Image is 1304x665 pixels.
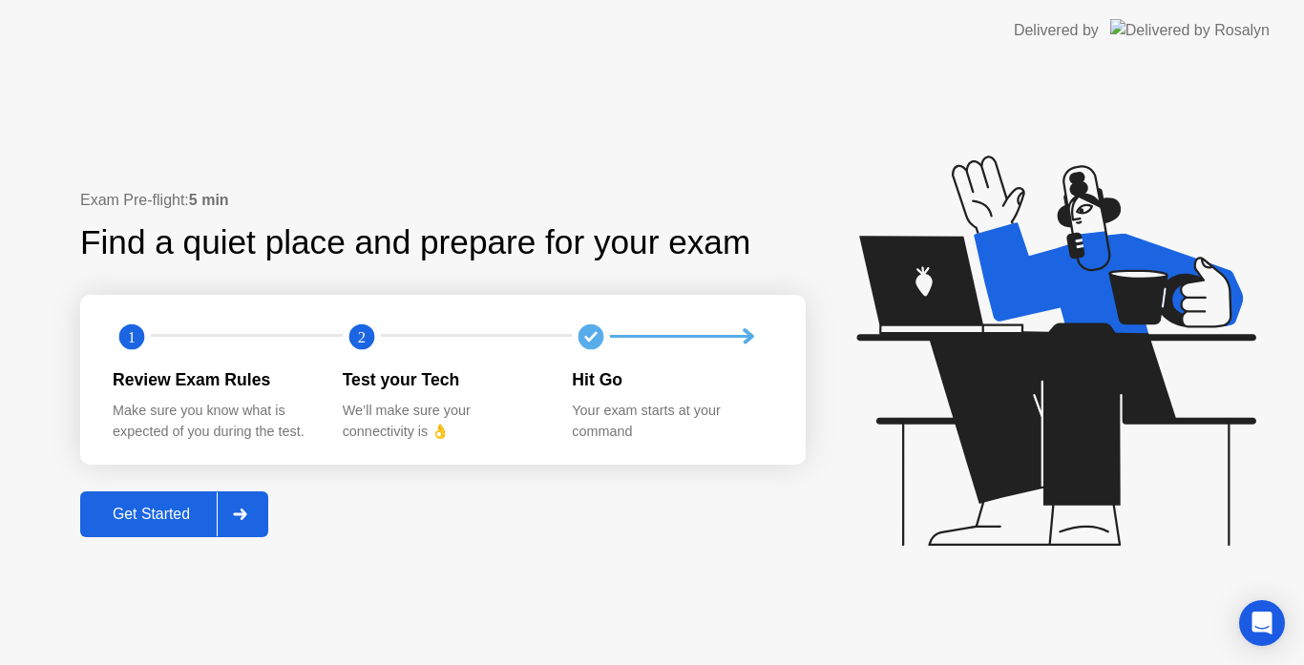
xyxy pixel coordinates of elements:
[1110,19,1270,41] img: Delivered by Rosalyn
[113,367,312,392] div: Review Exam Rules
[189,192,229,208] b: 5 min
[343,401,542,442] div: We’ll make sure your connectivity is 👌
[128,327,136,345] text: 1
[572,401,771,442] div: Your exam starts at your command
[113,401,312,442] div: Make sure you know what is expected of you during the test.
[1239,600,1285,646] div: Open Intercom Messenger
[572,367,771,392] div: Hit Go
[343,367,542,392] div: Test your Tech
[1014,19,1099,42] div: Delivered by
[80,218,753,268] div: Find a quiet place and prepare for your exam
[80,189,806,212] div: Exam Pre-flight:
[86,506,217,523] div: Get Started
[80,491,268,537] button: Get Started
[358,327,366,345] text: 2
